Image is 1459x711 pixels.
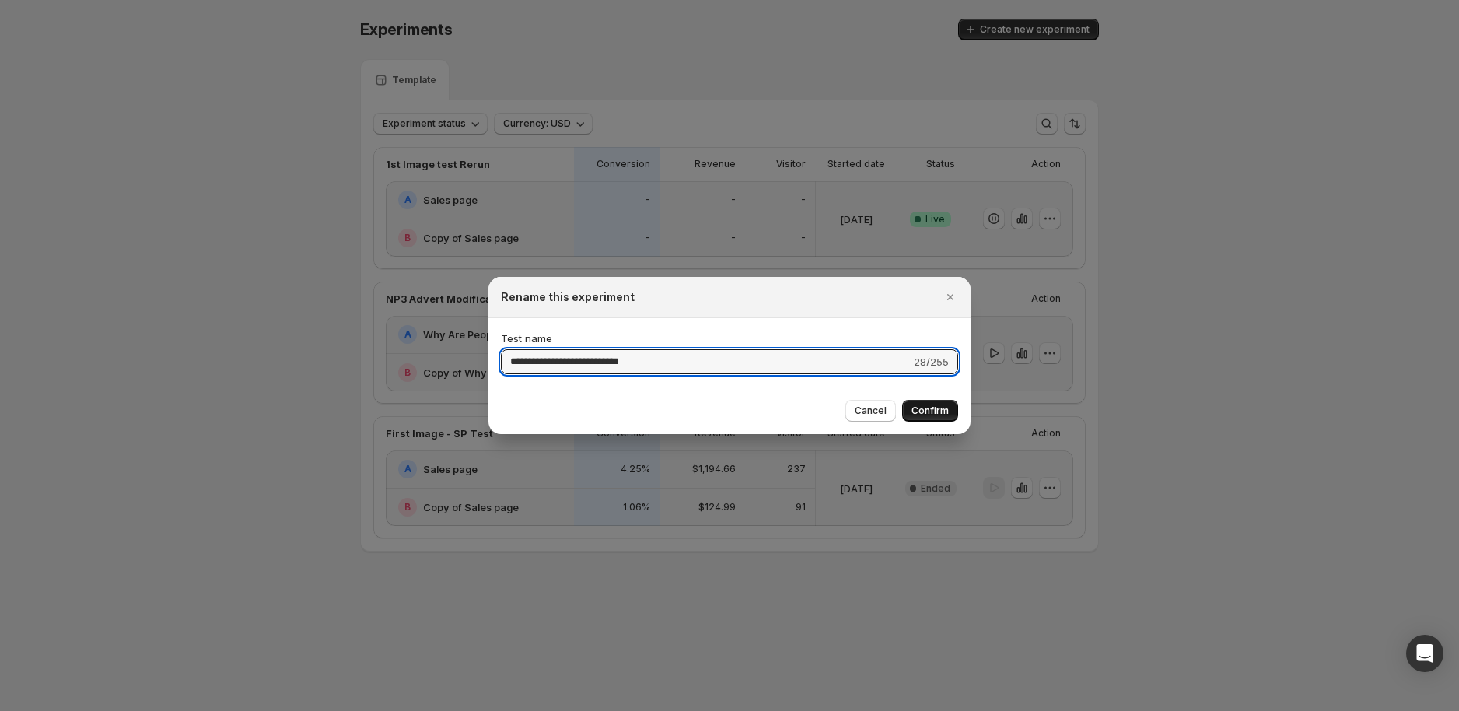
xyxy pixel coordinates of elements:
div: Open Intercom Messenger [1406,635,1443,672]
span: Confirm [911,405,949,417]
button: Cancel [845,400,896,422]
span: Cancel [855,405,887,417]
h2: Rename this experiment [501,289,635,305]
button: Close [939,286,961,308]
button: Confirm [902,400,958,422]
span: Test name [501,332,552,345]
